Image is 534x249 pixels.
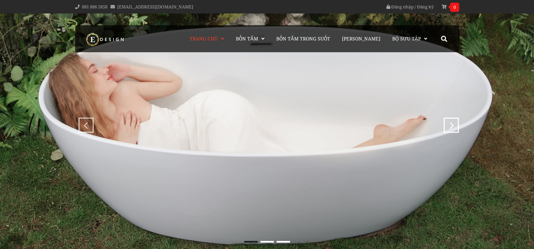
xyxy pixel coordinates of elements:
span: [PERSON_NAME] [342,35,380,42]
span: Trang chủ [190,35,218,42]
a: [EMAIL_ADDRESS][DOMAIN_NAME] [117,4,193,10]
img: logo Kreiner Germany - Edesign Interior [80,33,131,46]
span: Bồn Tắm [236,35,258,42]
div: next [445,118,454,126]
a: Bồn Tắm [231,25,270,52]
a: 081 886 5858 [82,4,107,10]
span: Bộ Sưu Tập [392,35,421,42]
span: / [415,4,416,10]
a: [PERSON_NAME] [337,25,385,52]
div: prev [80,118,89,126]
a: Bộ Sưu Tập [387,25,432,52]
a: Trang chủ [186,25,229,52]
span: 0 [450,3,459,12]
a: Bồn Tắm Trong Suốt [271,25,335,52]
span: Bồn Tắm Trong Suốt [276,35,330,42]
